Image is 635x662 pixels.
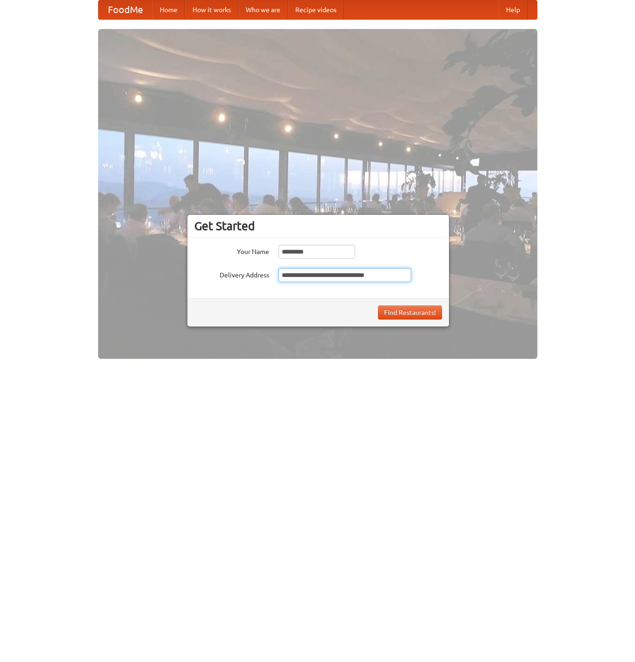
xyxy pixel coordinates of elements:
a: Recipe videos [288,0,344,19]
h3: Get Started [194,219,442,233]
a: Who we are [238,0,288,19]
a: Home [152,0,185,19]
button: Find Restaurants! [378,306,442,320]
a: FoodMe [99,0,152,19]
label: Delivery Address [194,268,269,280]
a: Help [499,0,528,19]
label: Your Name [194,245,269,256]
a: How it works [185,0,238,19]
